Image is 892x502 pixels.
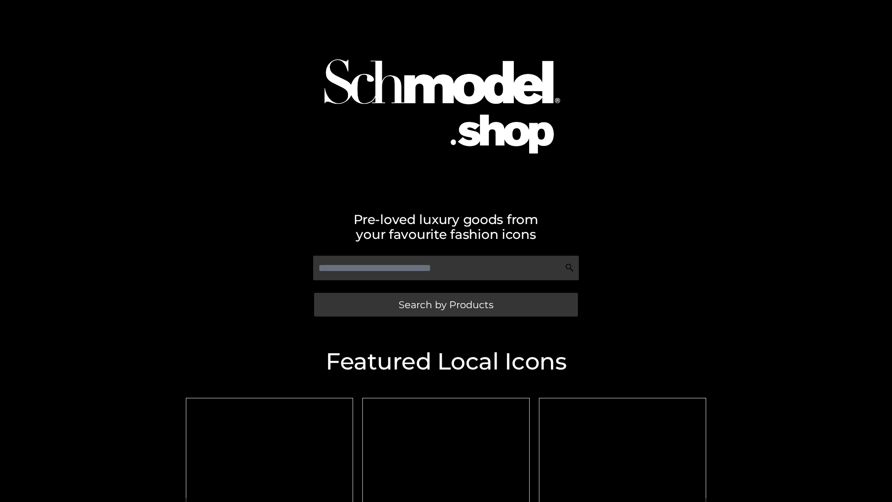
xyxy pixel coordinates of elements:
span: Search by Products [399,300,493,310]
a: Search by Products [314,293,578,317]
img: Search Icon [565,263,574,272]
h2: Featured Local Icons​ [181,350,711,373]
h2: Pre-loved luxury goods from your favourite fashion icons [181,212,711,242]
